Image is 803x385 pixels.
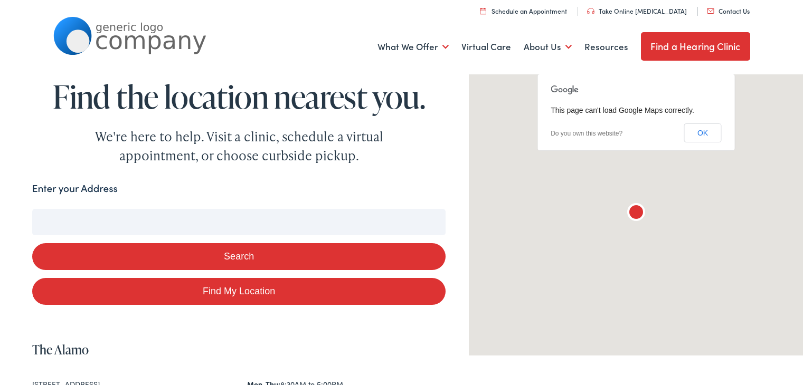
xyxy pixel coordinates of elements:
[480,7,486,14] img: utility icon
[551,106,694,114] span: This page can't load Google Maps correctly.
[587,8,594,14] img: utility icon
[32,209,446,235] input: Enter your address or zip code
[707,8,714,14] img: utility icon
[524,27,572,66] a: About Us
[584,27,628,66] a: Resources
[32,243,446,270] button: Search
[707,6,750,15] a: Contact Us
[377,27,449,66] a: What We Offer
[32,341,89,358] a: The Alamo
[587,6,687,15] a: Take Online [MEDICAL_DATA]
[461,27,511,66] a: Virtual Care
[641,32,750,61] a: Find a Hearing Clinic
[623,201,649,226] div: The Alamo
[551,130,622,137] a: Do you own this website?
[684,123,721,142] button: OK
[32,79,446,114] h1: Find the location nearest you.
[32,181,118,196] label: Enter your Address
[480,6,567,15] a: Schedule an Appointment
[70,127,408,165] div: We're here to help. Visit a clinic, schedule a virtual appointment, or choose curbside pickup.
[32,278,446,305] a: Find My Location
